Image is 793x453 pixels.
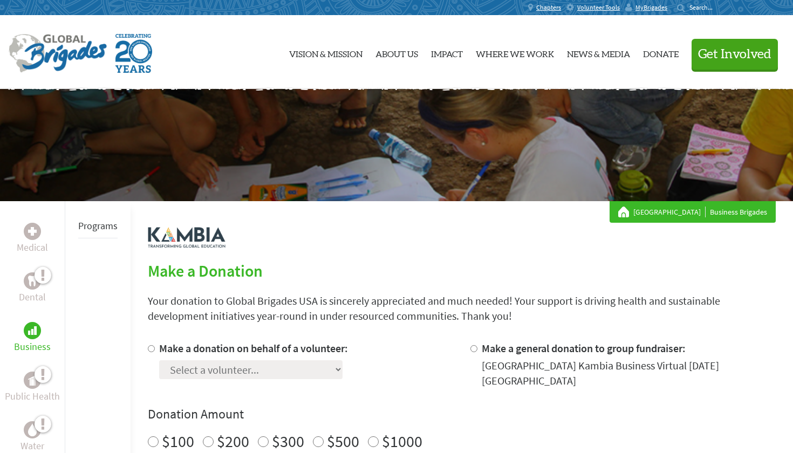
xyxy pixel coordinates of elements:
[482,358,776,388] div: [GEOGRAPHIC_DATA] Kambia Business Virtual [DATE] [GEOGRAPHIC_DATA]
[5,389,60,404] p: Public Health
[217,431,249,451] label: $200
[289,24,363,80] a: Vision & Mission
[698,48,771,61] span: Get Involved
[382,431,422,451] label: $1000
[692,39,778,70] button: Get Involved
[567,24,630,80] a: News & Media
[431,24,463,80] a: Impact
[19,290,46,305] p: Dental
[633,207,706,217] a: [GEOGRAPHIC_DATA]
[14,339,51,354] p: Business
[115,34,152,73] img: Global Brigades Celebrating 20 Years
[162,431,194,451] label: $100
[476,24,554,80] a: Where We Work
[78,219,118,232] a: Programs
[17,223,48,255] a: MedicalMedical
[24,372,41,389] div: Public Health
[24,421,41,438] div: Water
[28,227,37,236] img: Medical
[17,240,48,255] p: Medical
[28,423,37,436] img: Water
[78,214,118,238] li: Programs
[375,24,418,80] a: About Us
[148,227,225,248] img: logo-kambia.png
[577,3,620,12] span: Volunteer Tools
[327,431,359,451] label: $500
[28,276,37,286] img: Dental
[28,326,37,335] img: Business
[14,322,51,354] a: BusinessBusiness
[272,431,304,451] label: $300
[28,375,37,386] img: Public Health
[148,261,776,280] h2: Make a Donation
[19,272,46,305] a: DentalDental
[618,207,767,217] div: Business Brigades
[635,3,667,12] span: MyBrigades
[689,3,720,11] input: Search...
[148,293,776,324] p: Your donation to Global Brigades USA is sincerely appreciated and much needed! Your support is dr...
[24,223,41,240] div: Medical
[148,406,776,423] h4: Donation Amount
[159,341,348,355] label: Make a donation on behalf of a volunteer:
[24,272,41,290] div: Dental
[482,341,686,355] label: Make a general donation to group fundraiser:
[643,24,679,80] a: Donate
[24,322,41,339] div: Business
[9,34,107,73] img: Global Brigades Logo
[5,372,60,404] a: Public HealthPublic Health
[536,3,561,12] span: Chapters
